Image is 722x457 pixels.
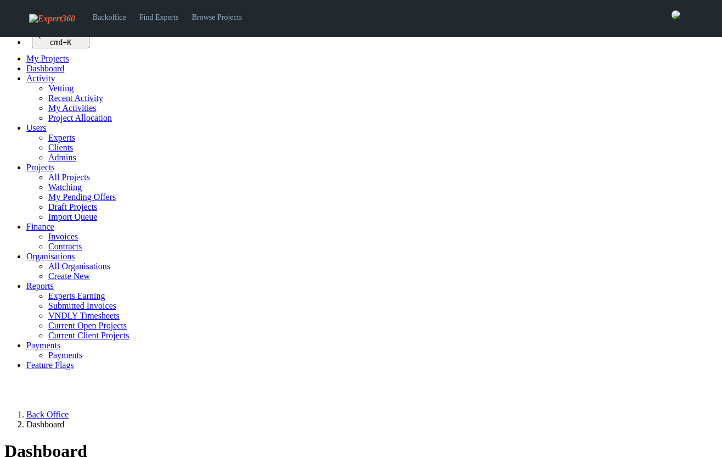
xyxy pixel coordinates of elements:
a: Current Client Projects [48,331,129,340]
img: 0421c9a1-ac87-4857-a63f-b59ed7722763-normal.jpeg [672,10,680,19]
a: Recent Activity [48,93,103,103]
a: Import Queue [48,212,97,221]
a: Current Open Projects [48,321,127,330]
img: Expert360 [29,14,75,24]
a: My Projects [26,54,69,63]
a: Experts [48,133,75,142]
a: My Activities [48,103,97,113]
kbd: cmd [49,38,63,47]
a: Reports [26,281,54,291]
a: All Organisations [48,261,110,271]
a: Watching [48,182,82,192]
a: Admins [48,153,76,162]
a: Contracts [48,242,82,251]
a: Clients [48,143,73,152]
a: Vetting [48,83,74,93]
div: + [36,38,85,47]
a: Finance [26,222,54,231]
a: All Projects [48,172,90,182]
a: Back Office [26,410,69,419]
button: Quick search... cmd+K [32,29,89,48]
a: Experts Earning [48,291,105,300]
a: Organisations [26,252,75,261]
a: Projects [26,163,55,172]
a: Create New [48,271,90,281]
a: Project Allocation [48,113,112,122]
a: VNDLY Timesheets [48,311,120,320]
a: Activity [26,74,55,83]
a: Feature Flags [26,360,74,370]
li: Dashboard [26,420,718,430]
kbd: K [67,38,71,47]
a: Submitted Invoices [48,301,116,310]
a: My Pending Offers [48,192,116,202]
a: Invoices [48,232,78,241]
a: Payments [48,350,82,360]
a: Users [26,123,46,132]
a: Draft Projects [48,202,97,211]
a: Dashboard [26,64,64,73]
a: Payments [26,341,60,350]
